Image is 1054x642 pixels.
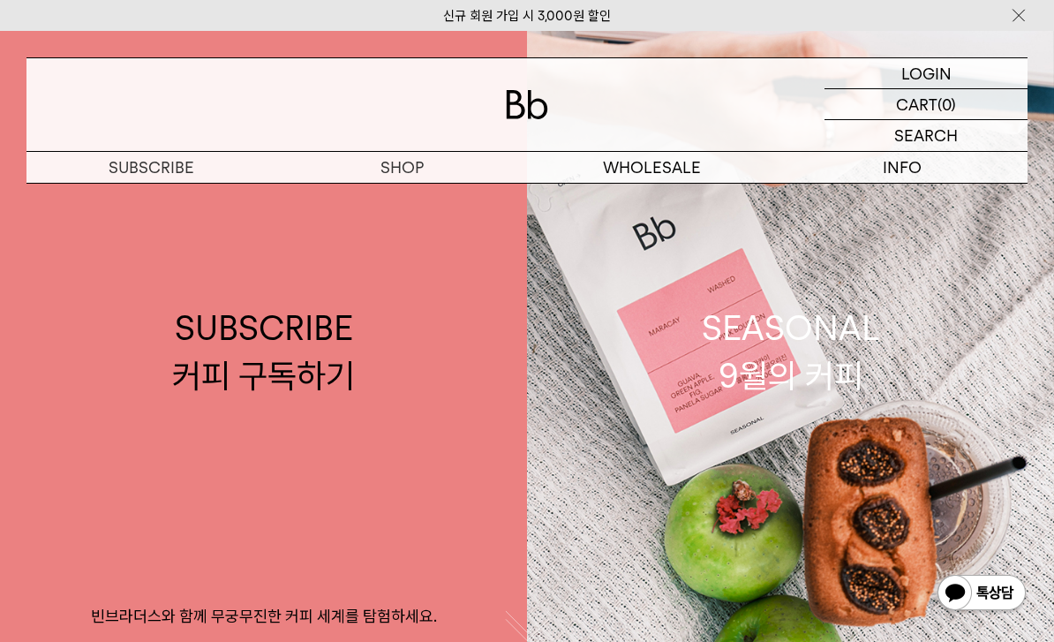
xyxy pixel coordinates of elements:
[937,89,956,119] p: (0)
[702,305,880,398] div: SEASONAL 9월의 커피
[936,573,1028,616] img: 카카오톡 채널 1:1 채팅 버튼
[527,152,778,183] p: WHOLESALE
[824,89,1028,120] a: CART (0)
[443,8,611,24] a: 신규 회원 가입 시 3,000원 할인
[172,305,355,398] div: SUBSCRIBE 커피 구독하기
[901,58,952,88] p: LOGIN
[824,58,1028,89] a: LOGIN
[894,120,958,151] p: SEARCH
[778,152,1028,183] p: INFO
[26,152,277,183] a: SUBSCRIBE
[896,89,937,119] p: CART
[277,152,528,183] a: SHOP
[506,90,548,119] img: 로고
